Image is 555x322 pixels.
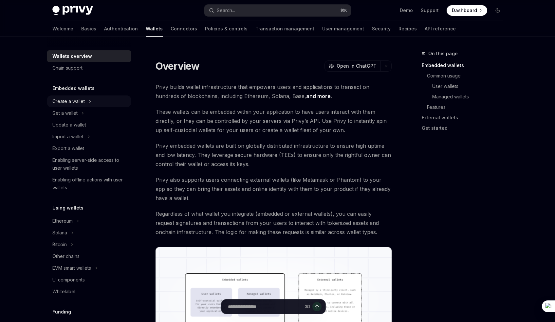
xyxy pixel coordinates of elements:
div: Create a wallet [52,97,85,105]
div: UI components [52,276,85,284]
a: Demo [400,7,413,14]
button: Send message [312,302,322,311]
div: Chain support [52,64,83,72]
span: Privy also supports users connecting external wallets (like Metamask or Phantom) to your app so t... [156,175,392,203]
a: External wallets [422,112,508,123]
button: Open in ChatGPT [324,60,380,72]
a: Export a wallet [47,143,131,154]
a: UI components [47,274,131,286]
div: Other chains [52,252,80,260]
a: Enabling offline actions with user wallets [47,174,131,194]
h5: Embedded wallets [52,84,95,92]
img: dark logo [52,6,93,15]
a: Connectors [171,21,197,37]
div: Whitelabel [52,288,75,296]
button: Toggle Import a wallet section [47,131,131,143]
a: Recipes [398,21,417,37]
a: Chain support [47,62,131,74]
button: Toggle Get a wallet section [47,107,131,119]
a: Wallets [146,21,163,37]
a: Embedded wallets [422,60,508,71]
a: Whitelabel [47,286,131,297]
div: Ethereum [52,217,73,225]
span: These wallets can be embedded within your application to have users interact with them directly, ... [156,107,392,135]
a: User wallets [422,81,508,92]
a: Wallets overview [47,50,131,62]
a: Managed wallets [422,92,508,102]
button: Toggle Solana section [47,227,131,239]
button: Toggle EVM smart wallets section [47,262,131,274]
div: Wallets overview [52,52,92,60]
a: User management [322,21,364,37]
a: Policies & controls [205,21,248,37]
a: Get started [422,123,508,133]
span: Privy builds wallet infrastructure that empowers users and applications to transact on hundreds o... [156,82,392,101]
div: Bitcoin [52,241,67,248]
button: Open search [204,5,351,16]
button: Toggle Bitcoin section [47,239,131,250]
input: Ask a question... [228,299,302,314]
h1: Overview [156,60,200,72]
h5: Funding [52,308,71,316]
div: Enabling server-side access to user wallets [52,156,127,172]
a: API reference [425,21,456,37]
a: Support [421,7,439,14]
button: Toggle Create a wallet section [47,95,131,107]
a: Security [372,21,391,37]
div: Enabling offline actions with user wallets [52,176,127,192]
div: Solana [52,229,67,237]
span: Regardless of what wallet you integrate (embedded or external wallets), you can easily request si... [156,209,392,237]
a: Common usage [422,71,508,81]
a: Welcome [52,21,73,37]
div: Export a wallet [52,144,84,152]
div: Get a wallet [52,109,78,117]
span: Privy embedded wallets are built on globally distributed infrastructure to ensure high uptime and... [156,141,392,169]
a: Features [422,102,508,112]
a: and more [306,93,331,100]
span: Open in ChatGPT [337,63,377,69]
span: Dashboard [452,7,477,14]
div: Update a wallet [52,121,86,129]
span: ⌘ K [340,8,347,13]
a: Authentication [104,21,138,37]
a: Enabling server-side access to user wallets [47,154,131,174]
h5: Using wallets [52,204,83,212]
div: EVM smart wallets [52,264,91,272]
span: On this page [428,50,458,58]
a: Basics [81,21,96,37]
a: Update a wallet [47,119,131,131]
button: Toggle dark mode [492,5,503,16]
a: Transaction management [255,21,314,37]
a: Dashboard [447,5,487,16]
a: Other chains [47,250,131,262]
button: Toggle Ethereum section [47,215,131,227]
div: Search... [217,7,235,14]
div: Import a wallet [52,133,83,141]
